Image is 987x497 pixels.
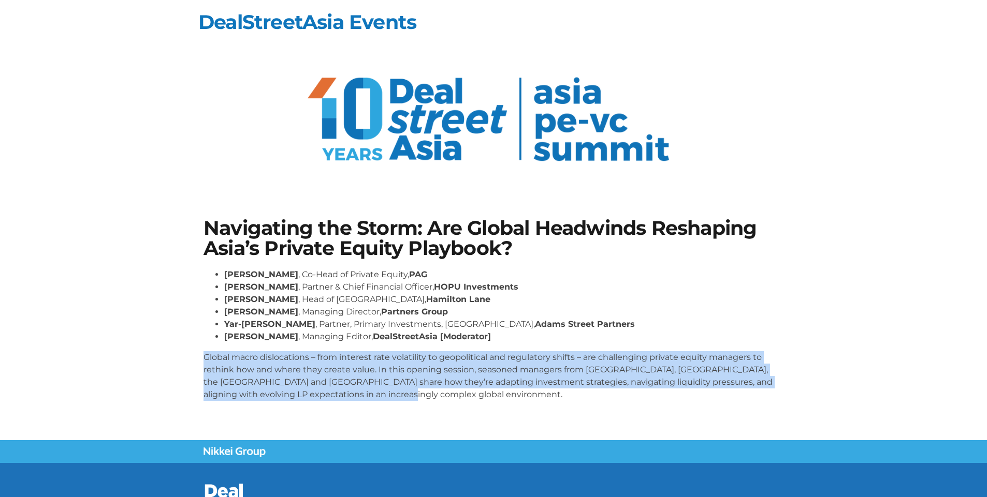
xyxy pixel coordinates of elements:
strong: [PERSON_NAME] [224,307,298,317]
strong: [PERSON_NAME] [224,282,298,292]
strong: Partners Group [381,307,448,317]
strong: PAG [409,269,427,279]
strong: DealStreetAsia [Moderator] [373,332,491,341]
p: Global macro dislocations – from interest rate volatility to geopolitical and regulatory shifts –... [204,351,783,401]
li: , Head of [GEOGRAPHIC_DATA], [224,293,783,306]
strong: Hamilton Lane [426,294,490,304]
h1: Navigating the Storm: Are Global Headwinds Reshaping Asia’s Private Equity Playbook? [204,218,783,258]
a: DealStreetAsia Events [198,10,416,34]
img: Nikkei Group [204,447,266,457]
li: , Managing Editor, [224,330,783,343]
strong: [PERSON_NAME] [224,332,298,341]
strong: [PERSON_NAME] [224,269,298,279]
li: , Co-Head of Private Equity, [224,268,783,281]
strong: Adams Street Partners [535,319,635,329]
strong: [PERSON_NAME] [224,294,298,304]
li: , Partner, Primary Investments, [GEOGRAPHIC_DATA], [224,318,783,330]
li: , Managing Director, [224,306,783,318]
li: , Partner & Chief Financial Officer, [224,281,783,293]
strong: HOPU Investments [434,282,518,292]
strong: Yar-[PERSON_NAME] [224,319,315,329]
